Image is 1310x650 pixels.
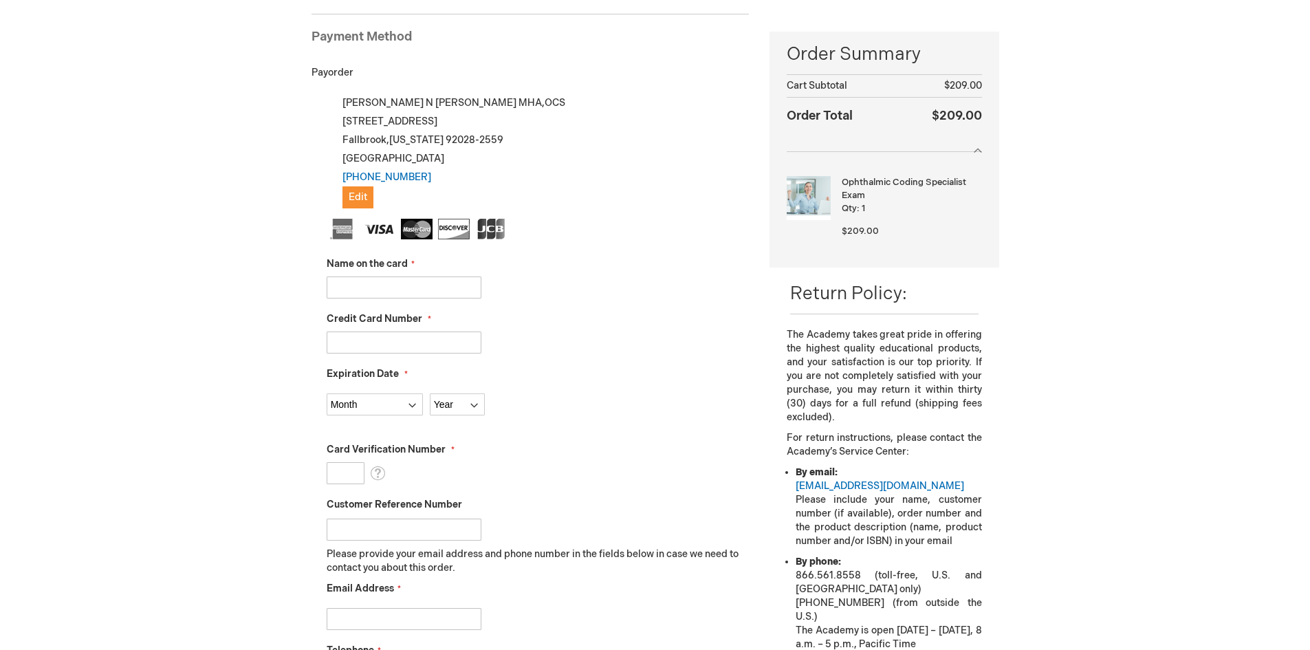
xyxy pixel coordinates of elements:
a: [PHONE_NUMBER] [342,171,431,183]
img: Discover [438,219,470,239]
span: Expiration Date [327,368,399,380]
img: MasterCard [401,219,433,239]
strong: By email: [796,466,838,478]
span: $209.00 [842,226,879,237]
p: The Academy takes great pride in offering the highest quality educational products, and your sati... [787,328,981,424]
span: Credit Card Number [327,313,422,325]
span: Edit [349,191,367,203]
input: Card Verification Number [327,462,364,484]
strong: Order Total [787,105,853,125]
img: JCB [475,219,507,239]
span: Card Verification Number [327,444,446,455]
span: Qty [842,203,857,214]
strong: Ophthalmic Coding Specialist Exam [842,176,978,202]
img: Ophthalmic Coding Specialist Exam [787,176,831,220]
p: For return instructions, please contact the Academy’s Service Center: [787,431,981,459]
img: Visa [364,219,395,239]
p: Please provide your email address and phone number in the fields below in case we need to contact... [327,548,750,575]
span: [US_STATE] [389,134,444,146]
span: Order Summary [787,42,981,74]
th: Cart Subtotal [787,74,902,97]
strong: By phone: [796,556,841,567]
a: [EMAIL_ADDRESS][DOMAIN_NAME] [796,480,964,492]
button: Edit [342,186,373,208]
span: $209.00 [932,109,982,123]
div: Payment Method [312,28,750,53]
span: Name on the card [327,258,408,270]
img: American Express [327,219,358,239]
span: Payorder [312,67,353,78]
input: Credit Card Number [327,332,481,354]
span: 1 [862,203,865,214]
span: $209.00 [944,80,982,91]
li: Please include your name, customer number (if available), order number and the product descriptio... [796,466,981,548]
div: [PERSON_NAME] N [PERSON_NAME] MHA,OCS [STREET_ADDRESS] Fallbrook , 92028-2559 [GEOGRAPHIC_DATA] [327,94,750,208]
span: Email Address [327,583,394,594]
span: Return Policy: [790,283,907,305]
span: Customer Reference Number [327,499,462,510]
